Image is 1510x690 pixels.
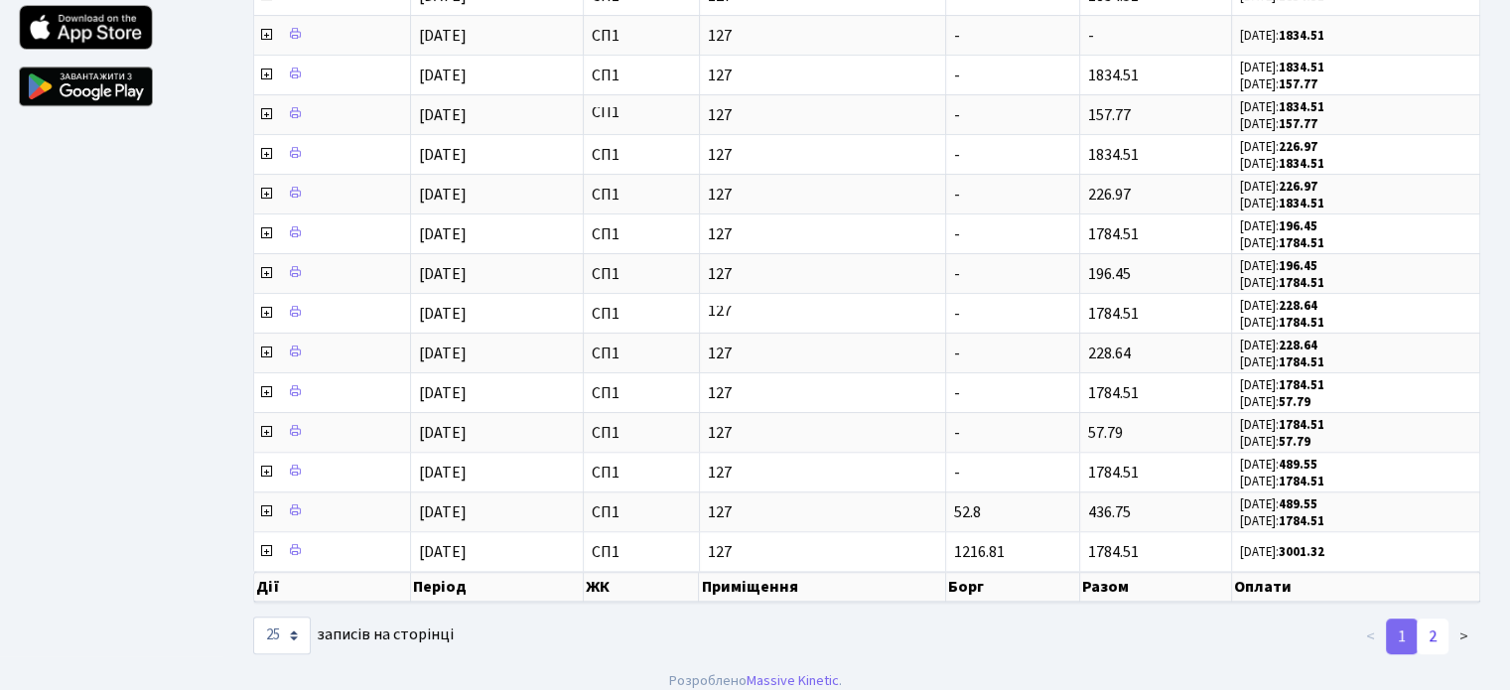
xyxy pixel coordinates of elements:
[419,184,467,206] span: [DATE]
[1279,337,1317,354] b: 228.64
[1240,75,1317,93] small: [DATE]:
[592,385,691,401] span: СП1
[592,425,691,441] span: СП1
[1240,138,1317,156] small: [DATE]:
[1088,144,1139,166] span: 1834.51
[592,345,691,361] span: СП1
[419,343,467,364] span: [DATE]
[1279,353,1324,371] b: 1784.51
[419,263,467,285] span: [DATE]
[1232,572,1480,602] th: Оплати
[1088,303,1139,325] span: 1784.51
[1240,195,1324,212] small: [DATE]:
[411,572,584,602] th: Період
[954,501,981,523] span: 52.8
[419,144,467,166] span: [DATE]
[1279,416,1324,434] b: 1784.51
[1088,382,1139,404] span: 1784.51
[1240,543,1324,561] small: [DATE]:
[584,572,700,602] th: ЖК
[592,226,691,242] span: СП1
[1088,422,1123,444] span: 57.79
[419,65,467,86] span: [DATE]
[954,343,960,364] span: -
[1080,572,1232,602] th: Разом
[1240,27,1324,45] small: [DATE]:
[1279,456,1317,474] b: 489.55
[253,617,311,654] select: записів на сторінці
[1279,195,1324,212] b: 1834.51
[1279,393,1310,411] b: 57.79
[419,303,467,325] span: [DATE]
[1279,115,1317,133] b: 157.77
[708,28,938,44] span: 127
[1240,98,1324,116] small: [DATE]:
[1240,393,1310,411] small: [DATE]:
[1240,297,1317,315] small: [DATE]:
[708,226,938,242] span: 127
[1240,337,1317,354] small: [DATE]:
[592,465,691,481] span: СП1
[419,223,467,245] span: [DATE]
[954,263,960,285] span: -
[954,541,1005,563] span: 1216.81
[1240,234,1324,252] small: [DATE]:
[1240,115,1317,133] small: [DATE]:
[708,147,938,163] span: 127
[592,266,691,282] span: СП1
[254,572,411,602] th: Дії
[1240,416,1324,434] small: [DATE]:
[1279,433,1310,451] b: 57.79
[1088,263,1131,285] span: 196.45
[699,572,946,602] th: Приміщення
[1279,234,1324,252] b: 1784.51
[253,617,454,654] label: записів на сторінці
[1386,619,1418,654] a: 1
[1240,433,1310,451] small: [DATE]:
[1279,274,1324,292] b: 1784.51
[954,223,960,245] span: -
[1088,65,1139,86] span: 1834.51
[1088,104,1131,126] span: 157.77
[1240,155,1324,173] small: [DATE]:
[592,107,691,123] span: СП1
[954,104,960,126] span: -
[1240,473,1324,490] small: [DATE]:
[592,504,691,520] span: СП1
[1279,98,1324,116] b: 1834.51
[1088,462,1139,483] span: 1784.51
[1279,495,1317,513] b: 489.55
[954,422,960,444] span: -
[708,345,938,361] span: 127
[708,465,938,481] span: 127
[1088,501,1131,523] span: 436.75
[1279,217,1317,235] b: 196.45
[1279,257,1317,275] b: 196.45
[1240,59,1324,76] small: [DATE]:
[1240,353,1324,371] small: [DATE]:
[954,25,960,47] span: -
[419,25,467,47] span: [DATE]
[419,501,467,523] span: [DATE]
[419,382,467,404] span: [DATE]
[1240,274,1324,292] small: [DATE]:
[419,422,467,444] span: [DATE]
[1279,543,1324,561] b: 3001.32
[954,184,960,206] span: -
[1240,376,1324,394] small: [DATE]:
[708,385,938,401] span: 127
[1088,343,1131,364] span: 228.64
[1240,178,1317,196] small: [DATE]:
[1240,456,1317,474] small: [DATE]:
[419,462,467,483] span: [DATE]
[1279,155,1324,173] b: 1834.51
[1240,495,1317,513] small: [DATE]:
[592,544,691,560] span: СП1
[592,187,691,203] span: СП1
[708,107,938,123] span: 127
[1240,257,1317,275] small: [DATE]:
[708,544,938,560] span: 127
[1088,541,1139,563] span: 1784.51
[708,504,938,520] span: 127
[1279,314,1324,332] b: 1784.51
